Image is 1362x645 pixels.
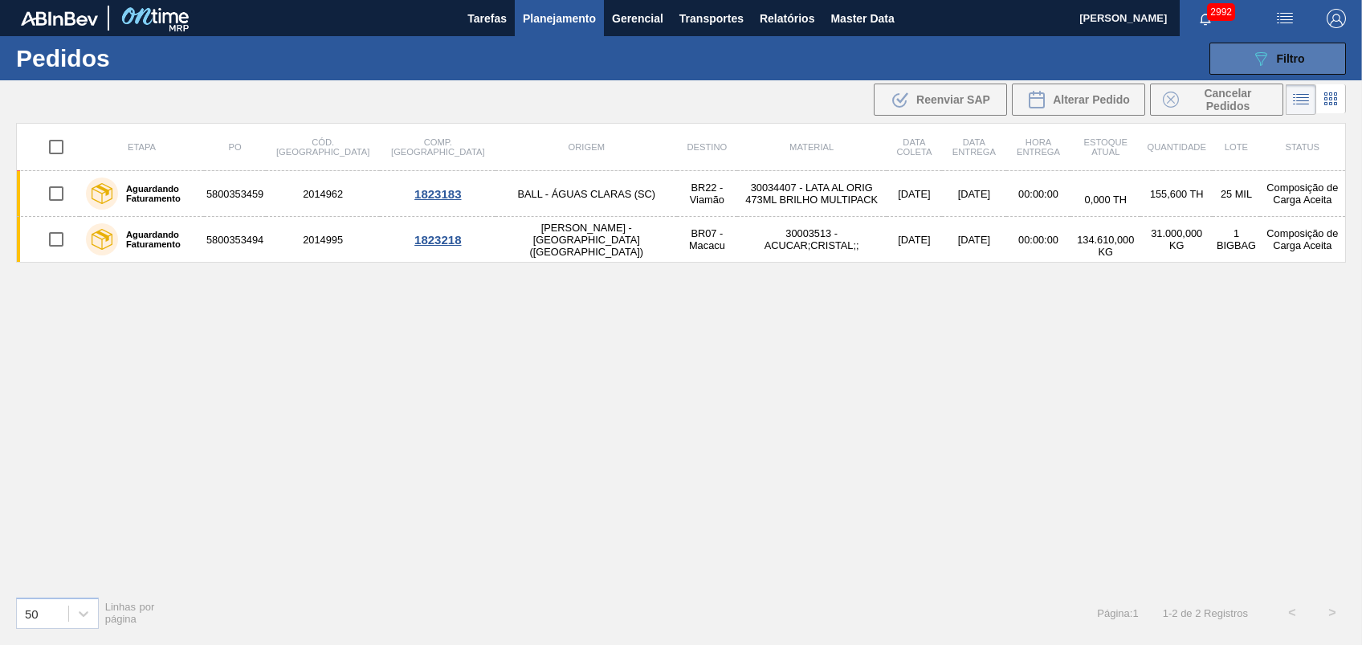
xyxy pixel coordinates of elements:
[1017,137,1060,157] span: Hora Entrega
[1077,234,1134,258] span: 134.610,000 KG
[105,601,155,625] span: Linhas por página
[789,142,834,152] span: Material
[874,84,1007,116] div: Reenviar SAP
[952,137,996,157] span: Data entrega
[1286,142,1319,152] span: Status
[1084,137,1128,157] span: Estoque atual
[1140,171,1213,217] td: 155,600 TH
[1185,87,1270,112] span: Cancelar Pedidos
[1163,607,1248,619] span: 1 - 2 de 2 Registros
[896,137,932,157] span: Data coleta
[1140,217,1213,263] td: 31.000,000 KG
[382,233,493,247] div: 1823218
[1225,142,1248,152] span: Lote
[523,9,596,28] span: Planejamento
[1213,217,1259,263] td: 1 BIGBAG
[1085,194,1127,206] span: 0,000 TH
[1260,217,1346,263] td: Composição de Carga Aceita
[17,171,1346,217] a: Aguardando Faturamento58003534592014962BALL - ÁGUAS CLARAS (SC)BR22 - Viamão30034407 - LATA AL OR...
[1213,171,1259,217] td: 25 MIL
[25,606,39,620] div: 50
[118,230,198,249] label: Aguardando Faturamento
[687,142,728,152] span: Destino
[887,171,942,217] td: [DATE]
[1012,84,1145,116] div: Alterar Pedido
[1150,84,1283,116] div: Cancelar Pedidos em Massa
[1207,3,1235,21] span: 2992
[942,171,1006,217] td: [DATE]
[677,217,736,263] td: BR07 - Macacu
[495,217,677,263] td: [PERSON_NAME] - [GEOGRAPHIC_DATA] ([GEOGRAPHIC_DATA])
[942,217,1006,263] td: [DATE]
[266,217,380,263] td: 2014995
[266,171,380,217] td: 2014962
[737,217,887,263] td: 30003513 - ACUCAR;CRISTAL;;
[830,9,894,28] span: Master Data
[391,137,484,157] span: Comp. [GEOGRAPHIC_DATA]
[612,9,663,28] span: Gerencial
[276,137,369,157] span: Cód. [GEOGRAPHIC_DATA]
[204,171,266,217] td: 5800353459
[495,171,677,217] td: BALL - ÁGUAS CLARAS (SC)
[737,171,887,217] td: 30034407 - LATA AL ORIG 473ML BRILHO MULTIPACK
[679,9,744,28] span: Transportes
[569,142,605,152] span: Origem
[1053,93,1130,106] span: Alterar Pedido
[467,9,507,28] span: Tarefas
[1180,7,1231,30] button: Notificações
[228,142,241,152] span: PO
[1316,84,1346,115] div: Visão em Cards
[1006,171,1071,217] td: 00:00:00
[118,184,198,203] label: Aguardando Faturamento
[1275,9,1295,28] img: userActions
[1150,84,1283,116] button: Cancelar Pedidos
[760,9,814,28] span: Relatórios
[16,49,251,67] h1: Pedidos
[1209,43,1346,75] button: Filtro
[916,93,990,106] span: Reenviar SAP
[17,217,1346,263] a: Aguardando Faturamento58003534942014995[PERSON_NAME] - [GEOGRAPHIC_DATA] ([GEOGRAPHIC_DATA])BR07 ...
[1148,142,1206,152] span: Quantidade
[1286,84,1316,115] div: Visão em Lista
[382,187,493,201] div: 1823183
[677,171,736,217] td: BR22 - Viamão
[21,11,98,26] img: TNhmsLtSVTkK8tSr43FrP2fwEKptu5GPRR3wAAAABJRU5ErkJggg==
[204,217,266,263] td: 5800353494
[1327,9,1346,28] img: Logout
[1312,593,1352,633] button: >
[1006,217,1071,263] td: 00:00:00
[887,217,942,263] td: [DATE]
[1097,607,1138,619] span: Página : 1
[1272,593,1312,633] button: <
[128,142,156,152] span: Etapa
[1277,52,1305,65] span: Filtro
[1260,171,1346,217] td: Composição de Carga Aceita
